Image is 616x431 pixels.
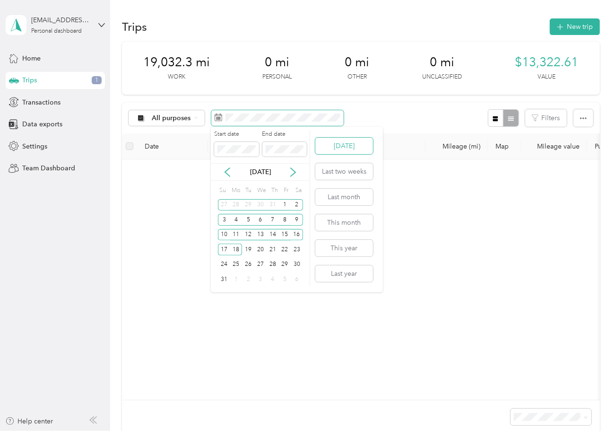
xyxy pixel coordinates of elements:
[218,199,230,211] div: 27
[347,73,367,81] p: Other
[218,184,227,197] div: Su
[22,75,37,85] span: Trips
[122,22,147,32] h1: Trips
[152,115,191,122] span: All purposes
[267,273,279,285] div: 4
[315,214,373,231] button: This month
[230,259,243,271] div: 25
[279,259,291,271] div: 29
[291,273,303,285] div: 6
[279,273,291,285] div: 5
[550,18,600,35] button: New trip
[137,133,208,159] th: Date
[92,76,102,85] span: 1
[265,55,290,70] span: 0 mi
[291,259,303,271] div: 30
[254,199,267,211] div: 30
[254,259,267,271] div: 27
[242,199,254,211] div: 29
[230,184,241,197] div: Mo
[230,273,243,285] div: 1
[218,244,230,255] div: 17
[22,119,62,129] span: Data exports
[563,378,616,431] iframe: Everlance-gr Chat Button Frame
[242,273,254,285] div: 2
[262,130,307,139] label: End date
[218,273,230,285] div: 31
[214,130,259,139] label: Start date
[294,184,303,197] div: Sa
[230,199,243,211] div: 28
[267,229,279,241] div: 14
[515,55,579,70] span: $13,322.61
[521,133,587,159] th: Mileage value
[279,244,291,255] div: 22
[22,163,75,173] span: Team Dashboard
[230,244,243,255] div: 18
[143,55,210,70] span: 19,032.3 mi
[168,73,185,81] p: Work
[270,184,279,197] div: Th
[22,97,61,107] span: Transactions
[488,133,521,159] th: Map
[267,214,279,226] div: 7
[31,28,82,34] div: Personal dashboard
[425,133,488,159] th: Mileage (mi)
[230,229,243,241] div: 11
[22,53,41,63] span: Home
[279,199,291,211] div: 1
[430,55,455,70] span: 0 mi
[218,214,230,226] div: 3
[254,214,267,226] div: 6
[291,199,303,211] div: 2
[242,229,254,241] div: 12
[218,259,230,271] div: 24
[243,184,252,197] div: Tu
[315,265,373,282] button: Last year
[282,184,291,197] div: Fr
[230,214,243,226] div: 4
[254,273,267,285] div: 3
[5,416,53,426] button: Help center
[218,229,230,241] div: 10
[31,15,90,25] div: [EMAIL_ADDRESS][DOMAIN_NAME]
[267,244,279,255] div: 21
[279,214,291,226] div: 8
[279,229,291,241] div: 15
[315,189,373,205] button: Last month
[242,244,254,255] div: 19
[22,141,47,151] span: Settings
[291,244,303,255] div: 23
[315,163,373,180] button: Last two weeks
[267,259,279,271] div: 28
[241,167,280,177] p: [DATE]
[208,133,425,159] th: Locations
[315,138,373,154] button: [DATE]
[267,199,279,211] div: 31
[525,109,567,127] button: Filters
[291,214,303,226] div: 9
[242,214,254,226] div: 5
[291,229,303,241] div: 16
[242,259,254,271] div: 26
[263,73,292,81] p: Personal
[423,73,462,81] p: Unclassified
[254,244,267,255] div: 20
[538,73,556,81] p: Value
[345,55,370,70] span: 0 mi
[315,240,373,256] button: This year
[256,184,267,197] div: We
[254,229,267,241] div: 13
